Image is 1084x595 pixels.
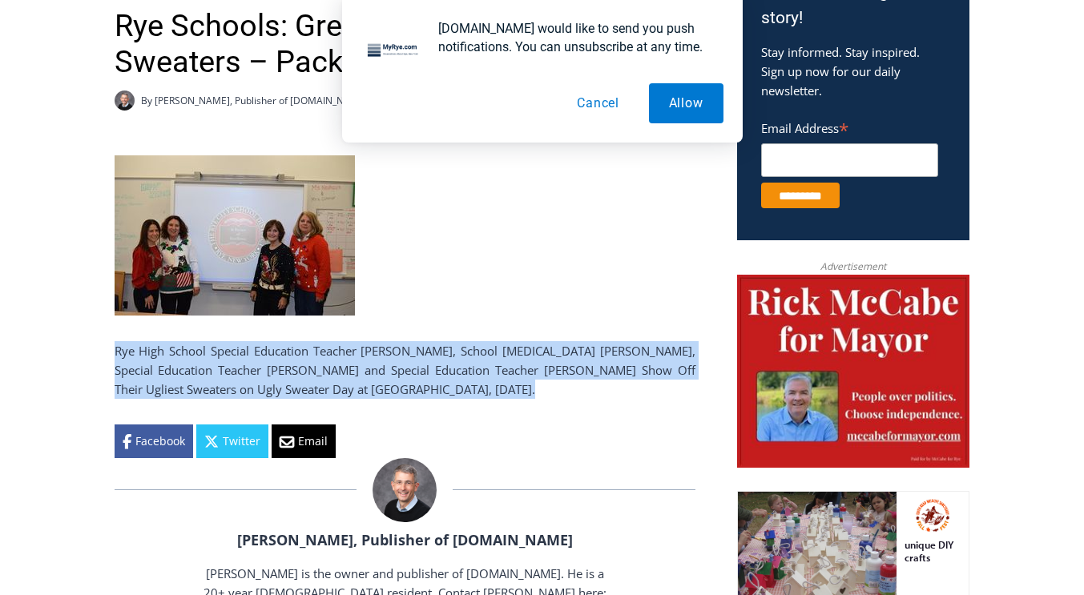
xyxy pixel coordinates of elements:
[237,530,573,549] a: [PERSON_NAME], Publisher of [DOMAIN_NAME]
[385,155,776,199] a: Intern @ [DOMAIN_NAME]
[1,159,232,199] a: [PERSON_NAME] Read Sanctuary Fall Fest: [DATE]
[115,424,193,458] a: Facebook
[557,83,639,123] button: Cancel
[13,161,205,198] h4: [PERSON_NAME] Read Sanctuary Fall Fest: [DATE]
[649,83,723,123] button: Allow
[737,275,969,468] img: McCabe for Mayor
[115,341,695,399] p: Rye High School Special Education Teacher [PERSON_NAME], School [MEDICAL_DATA] [PERSON_NAME], Spe...
[804,259,902,274] span: Advertisement
[167,47,224,131] div: unique DIY crafts
[272,424,336,458] a: Email
[419,159,743,195] span: Intern @ [DOMAIN_NAME]
[361,19,425,83] img: notification icon
[115,155,355,316] img: RHS Ugly Sweater Day Milano, Arest, Connor, Ranalli 012
[405,1,757,155] div: "I learned about the history of a place I’d honestly never considered even as a resident of [GEOG...
[167,135,175,151] div: 5
[179,135,183,151] div: /
[196,424,268,458] a: Twitter
[425,19,723,56] div: [DOMAIN_NAME] would like to send you push notifications. You can unsubscribe at any time.
[187,135,194,151] div: 6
